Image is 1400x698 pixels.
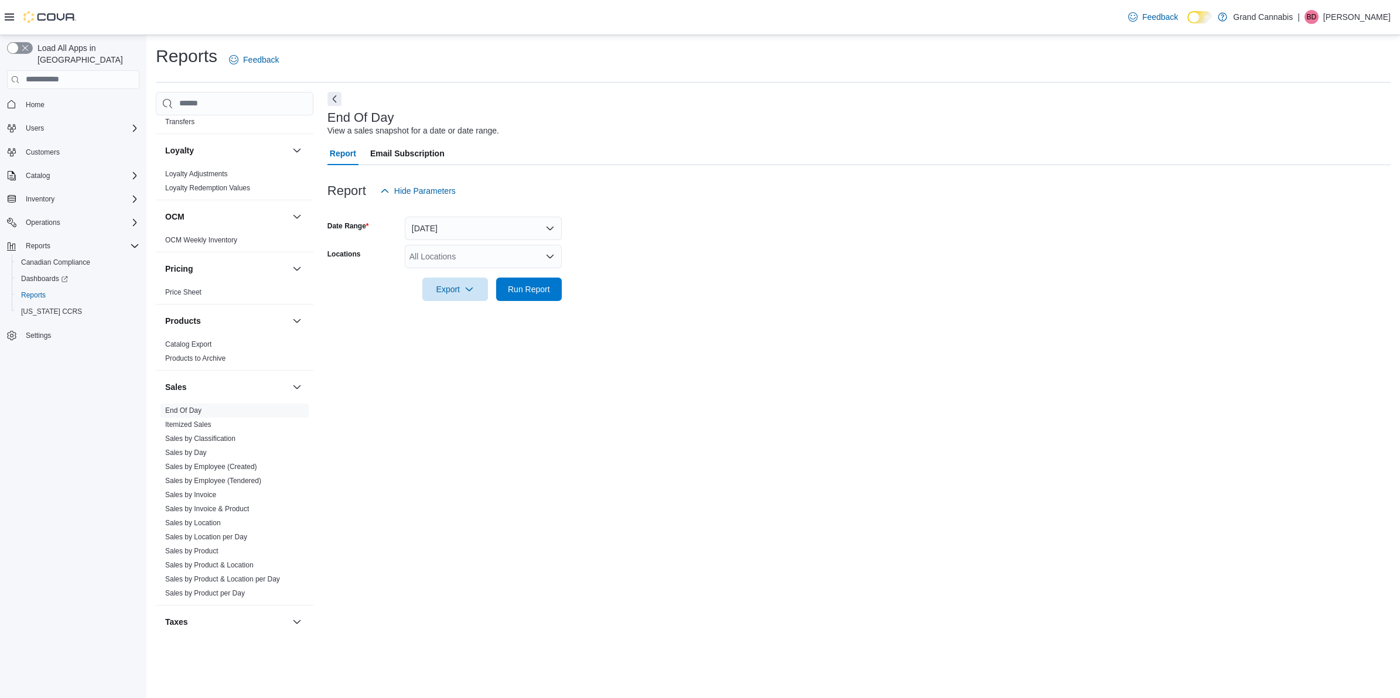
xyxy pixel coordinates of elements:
[165,560,254,570] span: Sales by Product & Location
[16,304,139,319] span: Washington CCRS
[165,519,221,527] a: Sales by Location
[327,249,361,259] label: Locations
[21,98,49,112] a: Home
[21,169,139,183] span: Catalog
[156,337,313,370] div: Products
[165,340,211,348] a: Catalog Export
[165,448,207,457] span: Sales by Day
[156,285,313,304] div: Pricing
[16,288,50,302] a: Reports
[12,287,144,303] button: Reports
[21,290,46,300] span: Reports
[21,215,139,230] span: Operations
[290,615,304,629] button: Taxes
[165,547,218,555] a: Sales by Product
[243,54,279,66] span: Feedback
[16,304,87,319] a: [US_STATE] CCRS
[16,272,73,286] a: Dashboards
[165,236,237,244] a: OCM Weekly Inventory
[370,142,445,165] span: Email Subscription
[165,491,216,499] a: Sales by Invoice
[26,148,60,157] span: Customers
[165,354,226,363] span: Products to Archive
[1297,10,1300,24] p: |
[165,477,261,485] a: Sales by Employee (Tendered)
[16,288,139,302] span: Reports
[7,91,139,375] nav: Complex example
[1233,10,1293,24] p: Grand Cannabis
[165,505,249,513] a: Sales by Invoice & Product
[2,96,144,113] button: Home
[165,118,194,126] a: Transfers
[165,406,202,415] a: End Of Day
[290,314,304,328] button: Products
[394,185,456,197] span: Hide Parameters
[26,100,45,110] span: Home
[26,218,60,227] span: Operations
[224,48,284,71] a: Feedback
[21,97,139,112] span: Home
[156,638,313,671] div: Taxes
[405,217,562,240] button: [DATE]
[23,11,76,23] img: Cova
[26,171,50,180] span: Catalog
[165,183,250,193] span: Loyalty Redemption Values
[165,463,257,471] a: Sales by Employee (Created)
[165,533,247,541] a: Sales by Location per Day
[290,143,304,158] button: Loyalty
[165,145,288,156] button: Loyalty
[21,239,139,253] span: Reports
[422,278,488,301] button: Export
[156,233,313,252] div: OCM
[327,125,499,137] div: View a sales snapshot for a date or date range.
[165,546,218,556] span: Sales by Product
[156,167,313,200] div: Loyalty
[165,117,194,126] span: Transfers
[16,255,139,269] span: Canadian Compliance
[165,575,280,583] a: Sales by Product & Location per Day
[1187,23,1188,24] span: Dark Mode
[2,327,144,344] button: Settings
[1124,5,1183,29] a: Feedback
[21,192,139,206] span: Inventory
[2,120,144,136] button: Users
[165,616,288,628] button: Taxes
[1142,11,1178,23] span: Feedback
[165,315,201,327] h3: Products
[165,561,254,569] a: Sales by Product & Location
[165,476,261,485] span: Sales by Employee (Tendered)
[16,255,95,269] a: Canadian Compliance
[290,380,304,394] button: Sales
[21,145,64,159] a: Customers
[429,278,481,301] span: Export
[165,211,288,223] button: OCM
[165,588,245,598] span: Sales by Product per Day
[2,167,144,184] button: Catalog
[165,381,187,393] h3: Sales
[165,589,245,597] a: Sales by Product per Day
[165,340,211,349] span: Catalog Export
[165,434,235,443] a: Sales by Classification
[165,184,250,192] a: Loyalty Redemption Values
[21,192,59,206] button: Inventory
[165,288,202,296] a: Price Sheet
[21,215,65,230] button: Operations
[16,272,139,286] span: Dashboards
[327,111,394,125] h3: End Of Day
[165,449,207,457] a: Sales by Day
[165,420,211,429] span: Itemized Sales
[165,263,193,275] h3: Pricing
[165,211,185,223] h3: OCM
[26,241,50,251] span: Reports
[165,381,288,393] button: Sales
[21,239,55,253] button: Reports
[21,145,139,159] span: Customers
[156,45,217,68] h1: Reports
[21,307,82,316] span: [US_STATE] CCRS
[290,262,304,276] button: Pricing
[1307,10,1317,24] span: BD
[165,462,257,471] span: Sales by Employee (Created)
[165,263,288,275] button: Pricing
[165,288,202,297] span: Price Sheet
[21,328,139,343] span: Settings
